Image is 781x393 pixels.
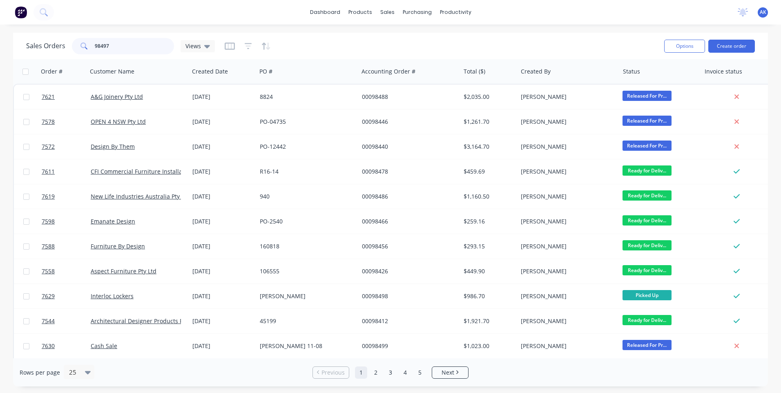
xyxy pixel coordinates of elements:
[355,366,367,379] a: Page 1 is your current page
[623,165,672,176] span: Ready for Deliv...
[192,93,253,101] div: [DATE]
[42,167,55,176] span: 7611
[362,292,453,300] div: 00098498
[260,167,350,176] div: R16-14
[91,317,198,325] a: Architectural Designer Products Pty Ltd
[42,342,55,350] span: 7630
[42,284,91,308] a: 7629
[464,67,485,76] div: Total ($)
[623,141,672,151] span: Released For Pr...
[192,317,253,325] div: [DATE]
[464,93,511,101] div: $2,035.00
[260,267,350,275] div: 106555
[464,242,511,250] div: $293.15
[464,217,511,226] div: $259.16
[442,368,454,377] span: Next
[306,6,344,18] a: dashboard
[344,6,376,18] div: products
[436,6,475,18] div: productivity
[521,118,611,126] div: [PERSON_NAME]
[192,292,253,300] div: [DATE]
[623,215,672,226] span: Ready for Deliv...
[362,217,453,226] div: 00098466
[192,143,253,151] div: [DATE]
[42,317,55,325] span: 7544
[260,317,350,325] div: 45199
[192,242,253,250] div: [DATE]
[521,317,611,325] div: [PERSON_NAME]
[192,67,228,76] div: Created Date
[42,184,91,209] a: 7619
[376,6,399,18] div: sales
[192,342,253,350] div: [DATE]
[192,167,253,176] div: [DATE]
[185,42,201,50] span: Views
[521,242,611,250] div: [PERSON_NAME]
[260,342,350,350] div: [PERSON_NAME] 11-08
[42,309,91,333] a: 7544
[15,6,27,18] img: Factory
[464,317,511,325] div: $1,921.70
[623,315,672,325] span: Ready for Deliv...
[26,42,65,50] h1: Sales Orders
[42,267,55,275] span: 7558
[521,67,551,76] div: Created By
[192,192,253,201] div: [DATE]
[464,292,511,300] div: $986.70
[42,143,55,151] span: 7572
[42,109,91,134] a: 7578
[623,240,672,250] span: Ready for Deliv...
[464,143,511,151] div: $3,164.70
[664,40,705,53] button: Options
[521,217,611,226] div: [PERSON_NAME]
[623,91,672,101] span: Released For Pr...
[91,93,143,100] a: A&G Joinery Pty Ltd
[90,67,134,76] div: Customer Name
[362,167,453,176] div: 00098478
[414,366,426,379] a: Page 5
[260,93,350,101] div: 8824
[42,334,91,358] a: 7630
[362,93,453,101] div: 00098488
[623,67,640,76] div: Status
[623,116,672,126] span: Released For Pr...
[362,143,453,151] div: 00098440
[42,292,55,300] span: 7629
[521,192,611,201] div: [PERSON_NAME]
[399,6,436,18] div: purchasing
[464,267,511,275] div: $449.90
[260,242,350,250] div: 160818
[760,9,766,16] span: AK
[91,242,145,250] a: Furniture By Design
[91,217,135,225] a: Emanate Design
[384,366,397,379] a: Page 3
[260,217,350,226] div: PO-2540
[362,242,453,250] div: 00098456
[42,85,91,109] a: 7621
[91,118,146,125] a: OPEN 4 NSW Pty Ltd
[42,259,91,284] a: 7558
[464,118,511,126] div: $1,261.70
[91,267,156,275] a: Aspect Furniture Pty Ltd
[20,368,60,377] span: Rows per page
[260,143,350,151] div: PO-12442
[521,143,611,151] div: [PERSON_NAME]
[361,67,415,76] div: Accounting Order #
[708,40,755,53] button: Create order
[259,67,272,76] div: PO #
[260,292,350,300] div: [PERSON_NAME]
[464,192,511,201] div: $1,160.50
[192,217,253,226] div: [DATE]
[370,366,382,379] a: Page 2
[309,366,472,379] ul: Pagination
[91,342,117,350] a: Cash Sale
[623,265,672,275] span: Ready for Deliv...
[42,192,55,201] span: 7619
[192,267,253,275] div: [DATE]
[42,134,91,159] a: 7572
[521,292,611,300] div: [PERSON_NAME]
[42,159,91,184] a: 7611
[362,118,453,126] div: 00098446
[91,292,134,300] a: Interloc Lockers
[521,342,611,350] div: [PERSON_NAME]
